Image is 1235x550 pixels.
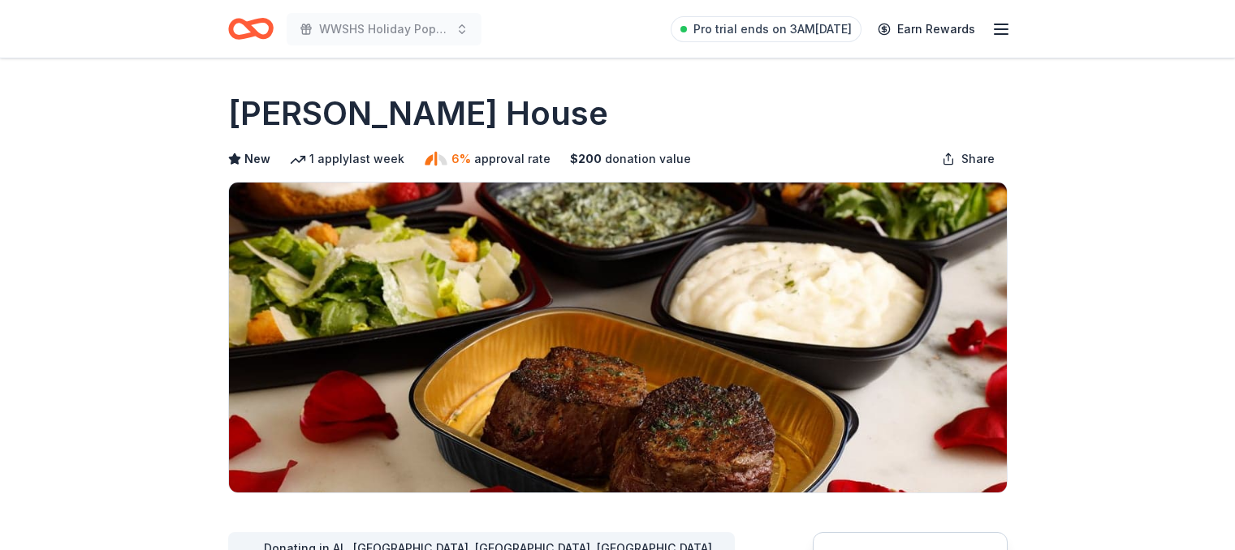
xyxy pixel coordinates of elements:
[228,10,274,48] a: Home
[229,183,1007,492] img: Image for Ruth's Chris Steak House
[868,15,985,44] a: Earn Rewards
[929,143,1008,175] button: Share
[244,149,270,169] span: New
[319,19,449,39] span: WWSHS Holiday Pops Band Concert
[961,149,995,169] span: Share
[290,149,404,169] div: 1 apply last week
[570,149,602,169] span: $ 200
[287,13,481,45] button: WWSHS Holiday Pops Band Concert
[605,149,691,169] span: donation value
[228,91,608,136] h1: [PERSON_NAME] House
[693,19,852,39] span: Pro trial ends on 3AM[DATE]
[671,16,861,42] a: Pro trial ends on 3AM[DATE]
[474,149,551,169] span: approval rate
[451,149,471,169] span: 6%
